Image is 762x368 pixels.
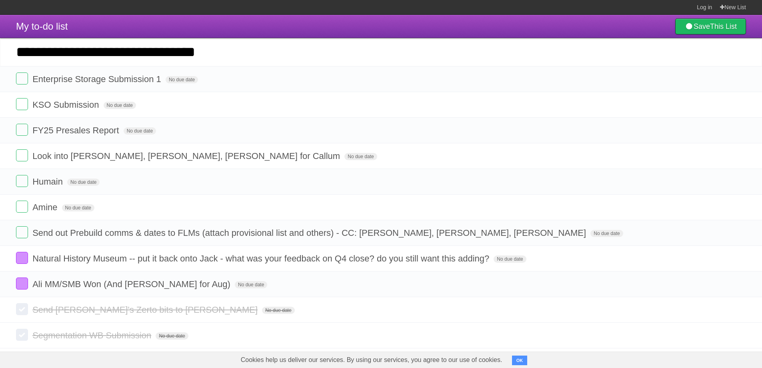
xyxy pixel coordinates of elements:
[16,72,28,84] label: Done
[233,352,510,368] span: Cookies help us deliver our services. By using our services, you agree to our use of cookies.
[16,303,28,315] label: Done
[16,329,28,341] label: Done
[16,252,28,264] label: Done
[494,255,526,263] span: No due date
[16,124,28,136] label: Done
[16,149,28,161] label: Done
[32,279,232,289] span: Ali MM/SMB Won (And [PERSON_NAME] for Aug)
[512,356,528,365] button: OK
[32,228,588,238] span: Send out Prebuild comms & dates to FLMs (attach provisional list and others) - CC: [PERSON_NAME],...
[32,330,153,340] span: Segmentation WB Submission
[590,230,623,237] span: No due date
[32,151,342,161] span: Look into [PERSON_NAME], [PERSON_NAME], [PERSON_NAME] for Callum
[16,278,28,290] label: Done
[16,201,28,213] label: Done
[32,305,260,315] span: Send [PERSON_NAME]'s Zerto bits to [PERSON_NAME]
[16,98,28,110] label: Done
[32,125,121,135] span: FY25 Presales Report
[262,307,294,314] span: No due date
[32,177,65,187] span: Humain
[32,100,101,110] span: KSO Submission
[32,202,59,212] span: Amine
[124,127,156,135] span: No due date
[32,74,163,84] span: Enterprise Storage Submission 1
[67,179,100,186] span: No due date
[675,18,746,34] a: SaveThis List
[16,21,68,32] span: My to-do list
[156,332,188,340] span: No due date
[104,102,136,109] span: No due date
[16,175,28,187] label: Done
[235,281,267,288] span: No due date
[710,22,737,30] b: This List
[344,153,377,160] span: No due date
[16,226,28,238] label: Done
[166,76,198,83] span: No due date
[62,204,94,211] span: No due date
[32,253,491,263] span: Natural History Museum -- put it back onto Jack - what was your feedback on Q4 close? do you stil...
